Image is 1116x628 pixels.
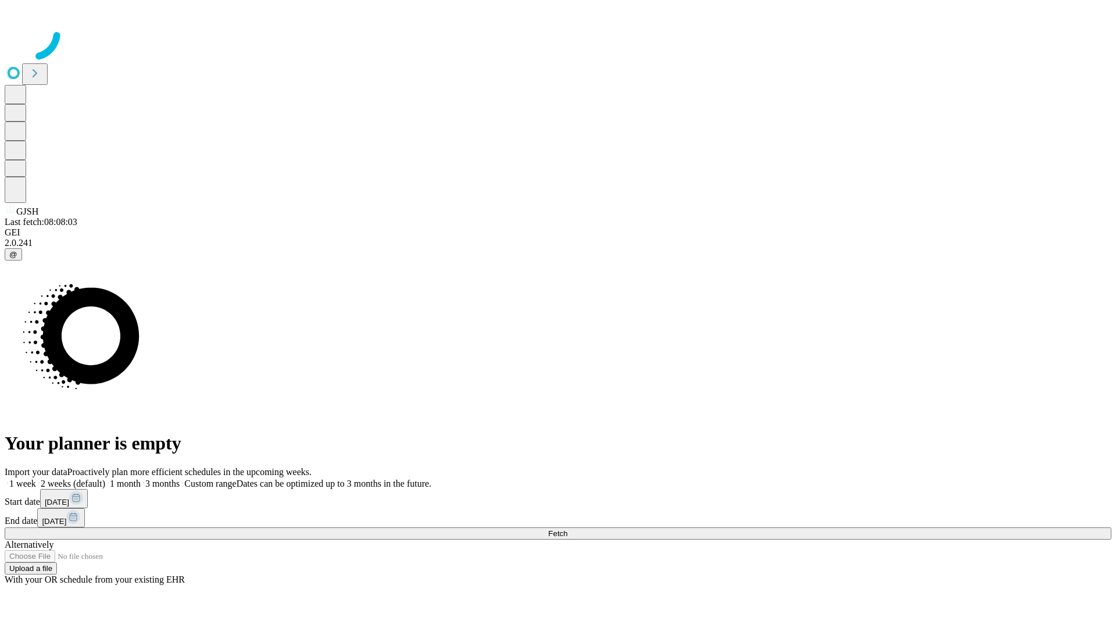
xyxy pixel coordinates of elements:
[5,540,53,549] span: Alternatively
[67,467,312,477] span: Proactively plan more efficient schedules in the upcoming weeks.
[37,508,85,527] button: [DATE]
[41,479,105,488] span: 2 weeks (default)
[5,248,22,261] button: @
[5,489,1111,508] div: Start date
[5,433,1111,454] h1: Your planner is empty
[5,508,1111,527] div: End date
[5,227,1111,238] div: GEI
[5,575,185,584] span: With your OR schedule from your existing EHR
[145,479,180,488] span: 3 months
[5,467,67,477] span: Import your data
[9,250,17,259] span: @
[9,479,36,488] span: 1 week
[237,479,431,488] span: Dates can be optimized up to 3 months in the future.
[45,498,69,506] span: [DATE]
[16,206,38,216] span: GJSH
[5,238,1111,248] div: 2.0.241
[5,562,57,575] button: Upload a file
[40,489,88,508] button: [DATE]
[110,479,141,488] span: 1 month
[5,217,77,227] span: Last fetch: 08:08:03
[184,479,236,488] span: Custom range
[42,517,66,526] span: [DATE]
[5,527,1111,540] button: Fetch
[548,529,567,538] span: Fetch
